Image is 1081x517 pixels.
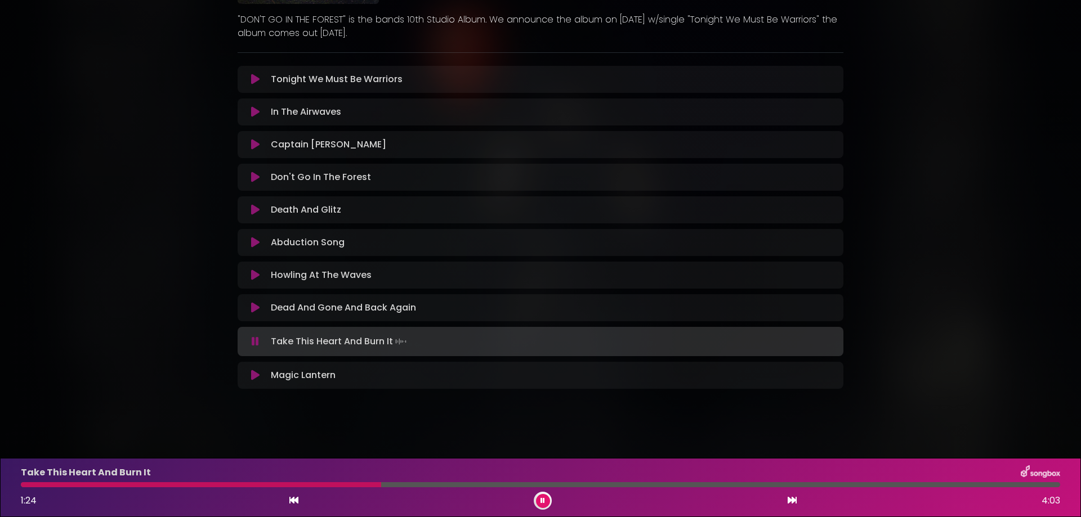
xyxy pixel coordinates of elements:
[271,236,345,249] p: Abduction Song
[271,73,403,86] p: Tonight We Must Be Warriors
[393,334,409,349] img: waveform4.gif
[271,105,341,119] p: In The Airwaves
[271,301,416,314] p: Dead And Gone And Back Again
[271,368,336,382] p: Magic Lantern
[271,138,386,151] p: Captain [PERSON_NAME]
[271,334,409,349] p: Take This Heart And Burn It
[271,268,372,282] p: Howling At The Waves
[238,13,843,40] p: "DON'T GO IN THE FOREST" is the bands 10th Studio Album. We announce the album on [DATE] w/single...
[271,170,371,184] p: Don't Go In The Forest
[271,203,341,217] p: Death And Glitz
